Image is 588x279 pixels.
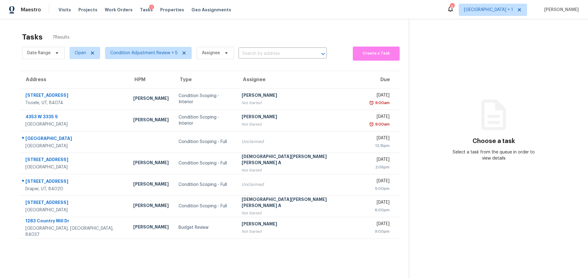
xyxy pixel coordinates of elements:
h2: Tasks [22,34,43,40]
div: [PERSON_NAME] [133,202,169,210]
div: 9:00am [374,100,390,106]
input: Search by address [239,49,310,58]
span: Tasks [140,8,153,12]
div: [STREET_ADDRESS] [25,92,123,100]
div: Condition Scoping - Interior [179,114,232,126]
div: [GEOGRAPHIC_DATA] [25,121,123,127]
div: [DEMOGRAPHIC_DATA][PERSON_NAME] [PERSON_NAME] A [242,196,360,210]
span: Condition Adjustment Review + 5 [110,50,178,56]
span: [PERSON_NAME] [542,7,579,13]
div: 5 [450,4,454,10]
div: [STREET_ADDRESS] [25,199,123,207]
div: Budget Review [179,224,232,231]
div: 1 [149,5,154,11]
div: [PERSON_NAME] [133,181,169,189]
div: Not Started [242,210,360,216]
div: Unclaimed [242,139,360,145]
img: Overdue Alarm Icon [369,100,374,106]
button: Open [319,50,327,58]
div: 2:06pm [370,164,390,170]
div: 5:00pm [370,186,390,192]
div: Not Started [242,121,360,127]
div: 9:00pm [370,228,390,235]
span: 7 Results [52,34,70,40]
div: Condition Scoping - Full [179,203,232,209]
div: Not Started [242,100,360,106]
th: Address [20,71,128,88]
div: [GEOGRAPHIC_DATA] [25,135,123,143]
div: Unclaimed [242,182,360,188]
div: [STREET_ADDRESS] [25,178,123,186]
div: Not Started [242,228,360,235]
span: Visits [58,7,71,13]
div: [GEOGRAPHIC_DATA] [25,207,123,213]
span: Maestro [21,7,41,13]
div: 4353 W 3335 S [25,114,123,121]
div: Condition Scoping - Full [179,139,232,145]
span: [GEOGRAPHIC_DATA] + 1 [464,7,513,13]
div: Condition Scoping - Full [179,182,232,188]
div: Condition Scoping - Interior [179,93,232,105]
span: Date Range [27,50,51,56]
span: Work Orders [105,7,133,13]
img: Overdue Alarm Icon [369,121,374,127]
div: 1283 Country Mill Dr [25,218,123,225]
div: [DATE] [370,178,390,186]
div: [DATE] [370,221,390,228]
th: Type [174,71,236,88]
div: 6:00pm [370,207,390,213]
div: Not Started [242,167,360,173]
span: Create a Task [356,50,397,57]
span: Assignee [202,50,220,56]
div: [DATE] [370,114,390,121]
div: [GEOGRAPHIC_DATA] [25,143,123,149]
th: Due [365,71,399,88]
span: Geo Assignments [191,7,231,13]
div: [PERSON_NAME] [133,160,169,167]
div: [PERSON_NAME] [242,221,360,228]
div: [PERSON_NAME] [242,92,360,100]
div: 12:15pm [370,143,390,149]
div: [STREET_ADDRESS] [25,156,123,164]
div: Draper, UT, 84020 [25,186,123,192]
div: [PERSON_NAME] [133,117,169,124]
div: 9:00am [374,121,390,127]
div: [DATE] [370,156,390,164]
div: [DEMOGRAPHIC_DATA][PERSON_NAME] [PERSON_NAME] A [242,153,360,167]
span: Properties [160,7,184,13]
th: HPM [128,71,174,88]
div: [PERSON_NAME] [133,224,169,232]
div: [PERSON_NAME] [133,95,169,103]
div: Condition Scoping - Full [179,160,232,166]
div: Tooele, UT, 84074 [25,100,123,106]
button: Create a Task [353,47,400,61]
span: Open [75,50,86,56]
th: Assignee [237,71,365,88]
div: [DATE] [370,135,390,143]
div: [PERSON_NAME] [242,114,360,121]
div: [DATE] [370,199,390,207]
h3: Choose a task [473,138,515,144]
div: Select a task from the queue in order to view details [451,149,536,161]
span: Projects [78,7,97,13]
div: [GEOGRAPHIC_DATA] [25,164,123,170]
div: [GEOGRAPHIC_DATA], [GEOGRAPHIC_DATA], 84037 [25,225,123,238]
div: [DATE] [370,92,390,100]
